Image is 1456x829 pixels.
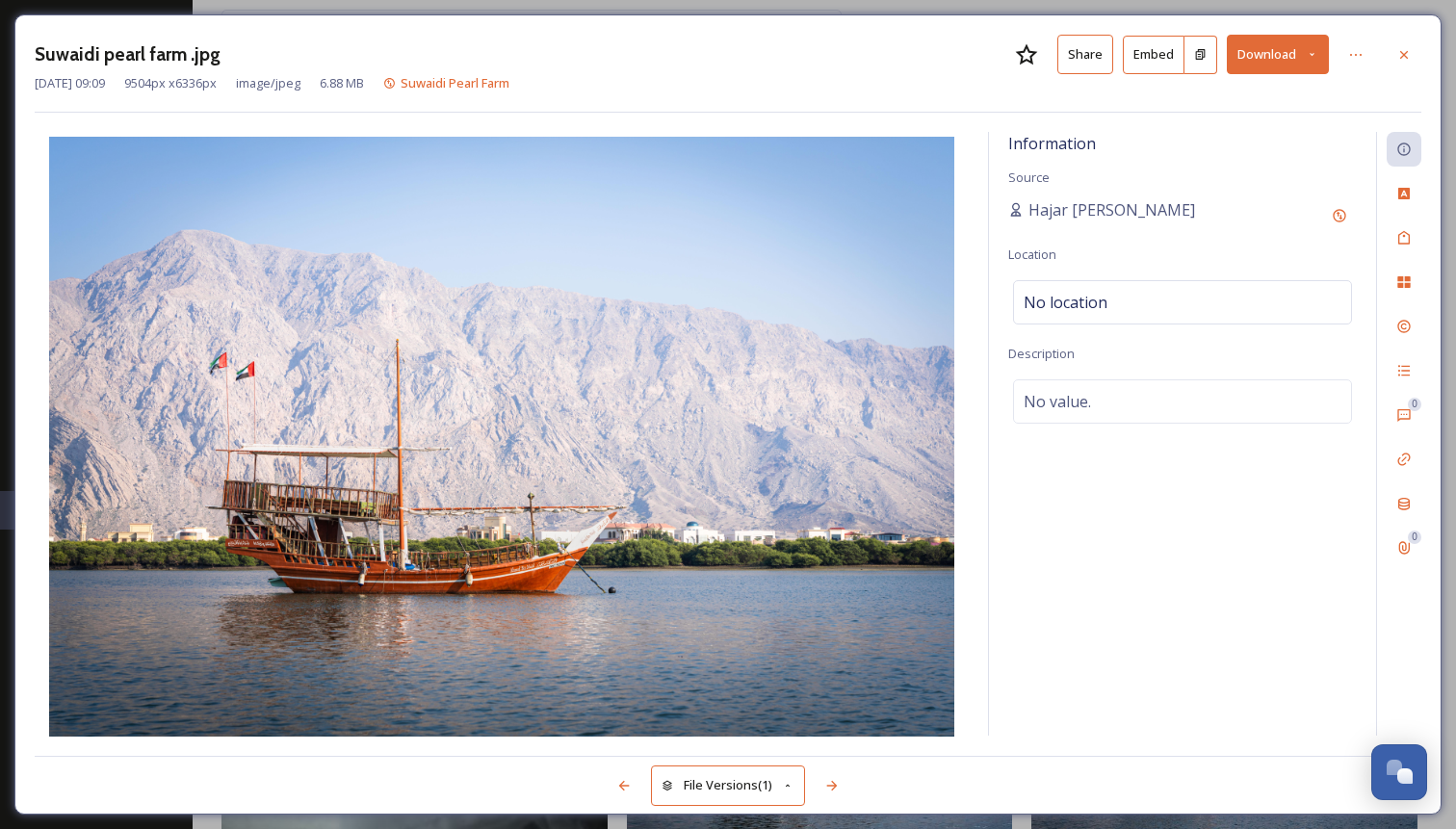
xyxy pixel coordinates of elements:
[1408,531,1421,544] div: 0
[1008,168,1050,186] span: Source
[1008,345,1075,362] span: Description
[1123,36,1184,74] button: Embed
[236,74,300,92] span: image/jpeg
[1227,35,1329,74] button: Download
[1008,133,1096,154] span: Information
[35,137,969,740] img: E7DD5EBC-C9EE-4D3A-981DB72A368A91E4.jpg
[35,74,105,92] span: [DATE] 09:09
[651,765,805,805] button: File Versions(1)
[1008,246,1056,263] span: Location
[1024,291,1107,314] span: No location
[1024,390,1091,413] span: No value.
[1028,198,1195,221] span: Hajar [PERSON_NAME]
[124,74,217,92] span: 9504 px x 6336 px
[1408,398,1421,411] div: 0
[401,74,509,91] span: Suwaidi Pearl Farm
[1371,744,1427,800] button: Open Chat
[1057,35,1113,74] button: Share
[35,40,221,68] h3: Suwaidi pearl farm .jpg
[320,74,364,92] span: 6.88 MB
